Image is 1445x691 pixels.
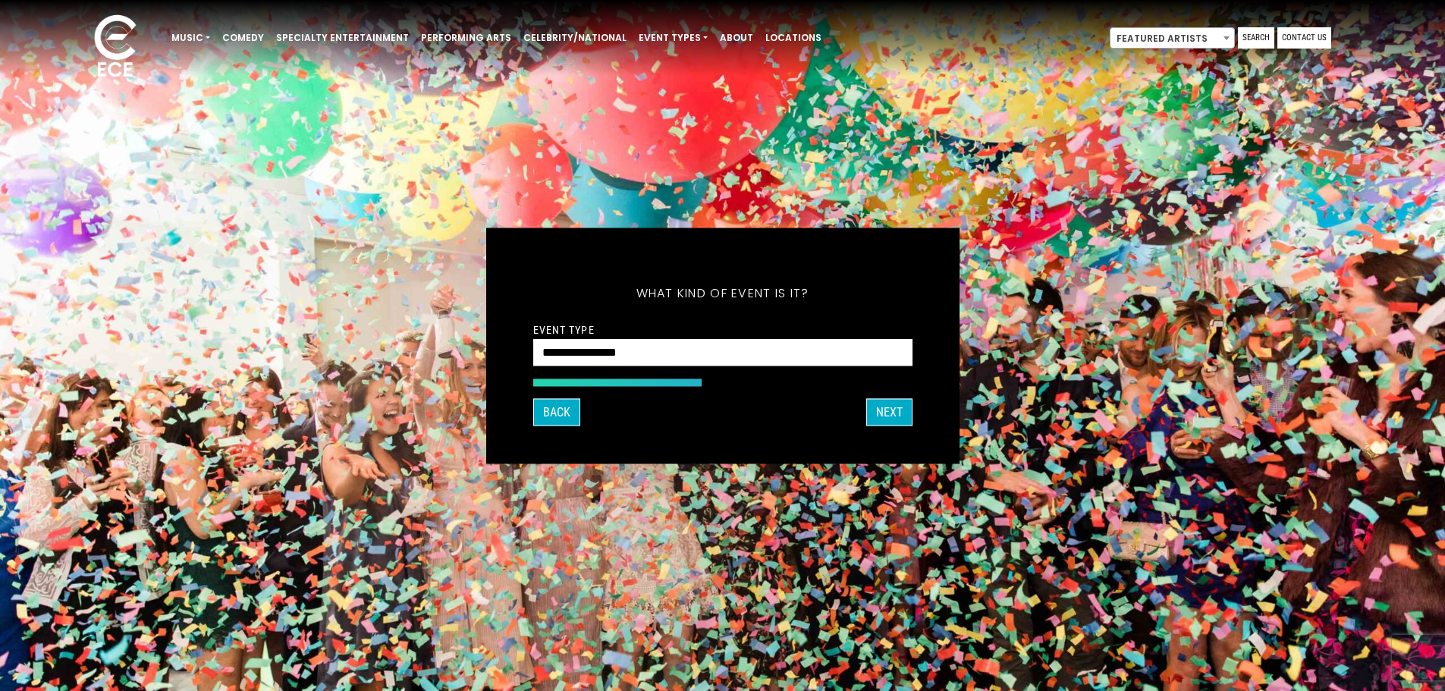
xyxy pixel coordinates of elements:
[533,322,595,336] label: Event Type
[759,25,828,51] a: Locations
[1238,27,1274,49] a: Search
[1110,27,1235,49] span: Featured Artists
[714,25,759,51] a: About
[270,25,415,51] a: Specialty Entertainment
[633,25,714,51] a: Event Types
[533,398,580,426] button: Back
[533,265,913,320] h5: What kind of event is it?
[77,11,153,84] img: ece_new_logo_whitev2-1.png
[216,25,270,51] a: Comedy
[1277,27,1331,49] a: Contact Us
[517,25,633,51] a: Celebrity/National
[1110,28,1234,49] span: Featured Artists
[165,25,216,51] a: Music
[415,25,517,51] a: Performing Arts
[866,398,913,426] button: Next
